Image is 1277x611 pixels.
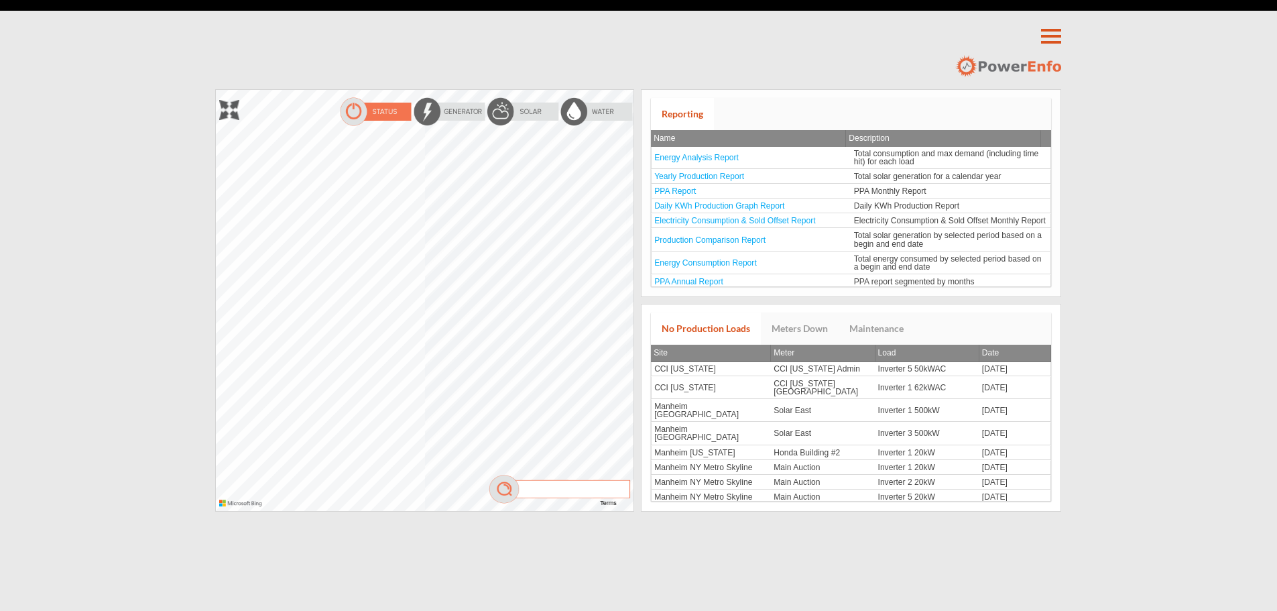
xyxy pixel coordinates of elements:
[839,313,914,345] a: Maintenance
[651,362,771,376] td: CCI [US_STATE]
[651,475,771,490] td: Manheim NY Metro Skyline
[875,399,979,422] td: Inverter 1 500kW
[979,475,1052,490] td: [DATE]
[651,345,771,362] th: Site
[846,130,1041,147] th: Description
[979,422,1052,445] td: [DATE]
[851,184,1052,199] td: PPA Monthly Report
[851,274,1052,289] td: PPA report segmented by months
[955,55,1060,78] img: logo
[875,376,979,399] td: Inverter 1 62kWAC
[771,460,875,475] td: Main Auction
[651,490,771,504] td: Manheim NY Metro Skyline
[851,228,1052,251] td: Total solar generation by selected period based on a begin and end date
[849,133,890,143] span: Description
[654,235,766,245] a: Production Comparison Report
[560,97,633,127] img: waterOff.png
[654,186,696,196] a: PPA Report
[771,376,875,399] td: CCI [US_STATE][GEOGRAPHIC_DATA]
[339,97,412,127] img: statusOn.png
[219,100,239,120] img: zoom.png
[654,172,744,181] a: Yearly Production Report
[654,133,675,143] span: Name
[851,169,1052,184] td: Total solar generation for a calendar year
[979,362,1052,376] td: [DATE]
[875,362,979,376] td: Inverter 5 50kWAC
[487,474,633,504] img: mag.png
[654,277,723,286] a: PPA Annual Report
[774,348,794,357] span: Meter
[651,98,714,130] a: Reporting
[651,130,846,147] th: Name
[771,399,875,422] td: Solar East
[651,313,761,345] a: No Production Loads
[875,445,979,460] td: Inverter 1 20kW
[979,445,1052,460] td: [DATE]
[979,490,1052,504] td: [DATE]
[486,97,560,127] img: solarOff.png
[979,376,1052,399] td: [DATE]
[771,345,875,362] th: Meter
[851,147,1052,169] td: Total consumption and max demand (including time hit) for each load
[412,97,486,127] img: energyOff.png
[771,490,875,504] td: Main Auction
[979,345,1052,362] th: Date
[771,362,875,376] td: CCI [US_STATE] Admin
[651,460,771,475] td: Manheim NY Metro Skyline
[651,376,771,399] td: CCI [US_STATE]
[651,399,771,422] td: Manheim [GEOGRAPHIC_DATA]
[654,258,757,268] a: Energy Consumption Report
[878,348,896,357] span: Load
[979,460,1052,475] td: [DATE]
[651,445,771,460] td: Manheim [US_STATE]
[654,348,668,357] span: Site
[771,475,875,490] td: Main Auction
[651,422,771,445] td: Manheim [GEOGRAPHIC_DATA]
[979,399,1052,422] td: [DATE]
[654,216,815,225] a: Electricity Consumption & Sold Offset Report
[875,345,979,362] th: Load
[654,153,739,162] a: Energy Analysis Report
[851,252,1052,274] td: Total energy consumed by selected period based on a begin and end date
[771,445,875,460] td: Honda Building #2
[219,503,265,508] a: Microsoft Bing
[771,422,875,445] td: Solar East
[982,348,999,357] span: Date
[761,313,839,345] a: Meters Down
[851,213,1052,228] td: Electricity Consumption & Sold Offset Monthly Report
[654,201,784,211] a: Daily KWh Production Graph Report
[851,199,1052,213] td: Daily KWh Production Report
[875,422,979,445] td: Inverter 3 500kW
[875,475,979,490] td: Inverter 2 20kW
[875,490,979,504] td: Inverter 5 20kW
[875,460,979,475] td: Inverter 1 20kW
